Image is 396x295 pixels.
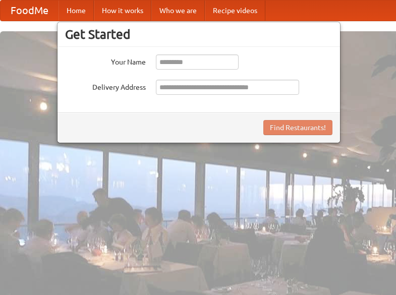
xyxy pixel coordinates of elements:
[263,120,332,135] button: Find Restaurants!
[65,27,332,42] h3: Get Started
[1,1,59,21] a: FoodMe
[205,1,265,21] a: Recipe videos
[65,54,146,67] label: Your Name
[59,1,94,21] a: Home
[151,1,205,21] a: Who we are
[94,1,151,21] a: How it works
[65,80,146,92] label: Delivery Address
